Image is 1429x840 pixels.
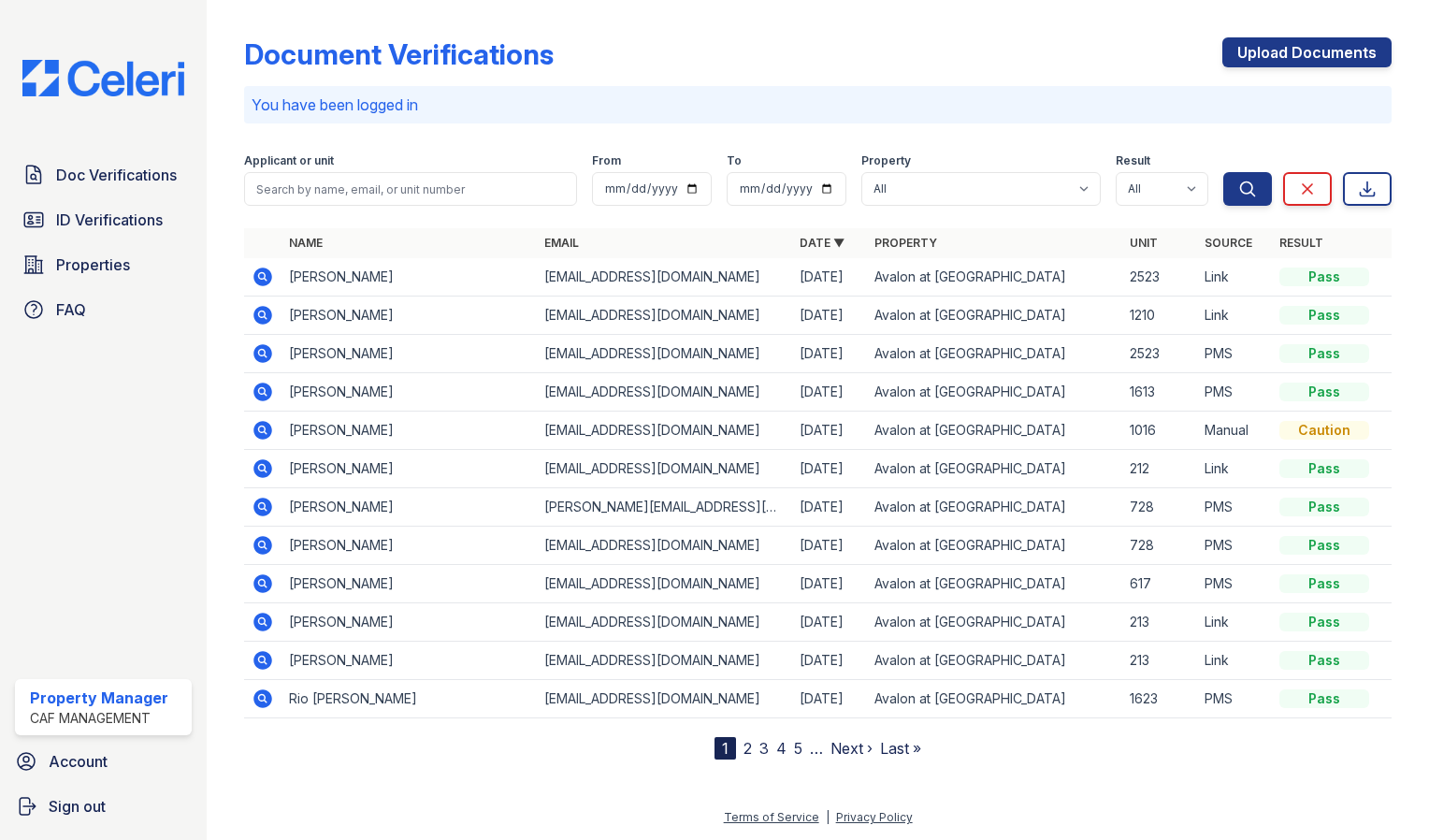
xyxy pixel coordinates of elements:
td: [EMAIL_ADDRESS][DOMAIN_NAME] [537,527,792,565]
td: [PERSON_NAME] [281,297,537,335]
td: [EMAIL_ADDRESS][DOMAIN_NAME] [537,373,792,412]
td: Avalon at [GEOGRAPHIC_DATA] [867,412,1122,450]
a: Doc Verifications [15,156,192,194]
td: [PERSON_NAME] [281,642,537,680]
td: Avalon at [GEOGRAPHIC_DATA] [867,642,1122,680]
td: Avalon at [GEOGRAPHIC_DATA] [867,527,1122,565]
td: PMS [1197,488,1272,527]
td: 2523 [1122,335,1197,373]
td: 213 [1122,603,1197,642]
span: ID Verifications [56,209,163,231]
td: 728 [1122,527,1197,565]
a: Unit [1130,236,1158,250]
div: 1 [714,737,736,760]
span: … [810,737,823,760]
td: Avalon at [GEOGRAPHIC_DATA] [867,335,1122,373]
div: Pass [1279,459,1369,478]
td: [PERSON_NAME][EMAIL_ADDRESS][DOMAIN_NAME] [537,488,792,527]
td: Link [1197,297,1272,335]
td: PMS [1197,565,1272,603]
img: CE_Logo_Blue-a8612792a0a2168367f1c8372b55b34899dd931a85d93a1a3d3e32e68fde9ad4.png [7,60,199,96]
td: Avalon at [GEOGRAPHIC_DATA] [867,565,1122,603]
td: [DATE] [792,527,867,565]
a: Property [874,236,937,250]
a: Upload Documents [1222,37,1392,67]
td: 1016 [1122,412,1197,450]
a: Account [7,743,199,780]
div: Pass [1279,613,1369,631]
td: [DATE] [792,297,867,335]
td: [EMAIL_ADDRESS][DOMAIN_NAME] [537,642,792,680]
td: [DATE] [792,488,867,527]
td: [EMAIL_ADDRESS][DOMAIN_NAME] [537,565,792,603]
a: 5 [794,739,802,758]
a: Email [544,236,579,250]
td: [DATE] [792,603,867,642]
label: From [592,153,621,168]
span: Doc Verifications [56,164,177,186]
a: Last » [880,739,921,758]
div: Document Verifications [244,37,554,71]
input: Search by name, email, or unit number [244,172,577,206]
td: [DATE] [792,565,867,603]
span: Properties [56,253,130,276]
a: ID Verifications [15,201,192,239]
label: Applicant or unit [244,153,334,168]
td: [EMAIL_ADDRESS][DOMAIN_NAME] [537,335,792,373]
a: Date ▼ [800,236,844,250]
td: Avalon at [GEOGRAPHIC_DATA] [867,488,1122,527]
span: Account [49,750,108,773]
div: Pass [1279,268,1369,286]
a: FAQ [15,291,192,328]
div: Property Manager [30,687,168,709]
td: PMS [1197,373,1272,412]
label: Result [1116,153,1150,168]
td: Link [1197,258,1272,297]
td: Link [1197,642,1272,680]
a: Privacy Policy [836,810,913,824]
td: [EMAIL_ADDRESS][DOMAIN_NAME] [537,680,792,718]
td: Avalon at [GEOGRAPHIC_DATA] [867,297,1122,335]
td: Avalon at [GEOGRAPHIC_DATA] [867,603,1122,642]
p: You have been logged in [252,94,1384,116]
div: Pass [1279,306,1369,325]
td: Avalon at [GEOGRAPHIC_DATA] [867,373,1122,412]
td: [PERSON_NAME] [281,373,537,412]
a: 2 [743,739,752,758]
label: Property [861,153,911,168]
td: [PERSON_NAME] [281,258,537,297]
div: Pass [1279,689,1369,708]
a: Properties [15,246,192,283]
td: [DATE] [792,642,867,680]
td: [EMAIL_ADDRESS][DOMAIN_NAME] [537,297,792,335]
a: 3 [759,739,769,758]
td: Rio [PERSON_NAME] [281,680,537,718]
td: [PERSON_NAME] [281,412,537,450]
a: Next › [830,739,873,758]
a: Source [1205,236,1252,250]
span: FAQ [56,298,86,321]
td: Avalon at [GEOGRAPHIC_DATA] [867,680,1122,718]
td: Avalon at [GEOGRAPHIC_DATA] [867,258,1122,297]
td: [DATE] [792,412,867,450]
td: 1623 [1122,680,1197,718]
td: PMS [1197,680,1272,718]
a: Result [1279,236,1323,250]
td: [DATE] [792,680,867,718]
td: Manual [1197,412,1272,450]
td: [PERSON_NAME] [281,527,537,565]
div: Pass [1279,651,1369,670]
span: Sign out [49,795,106,818]
td: 2523 [1122,258,1197,297]
a: Name [289,236,323,250]
td: Link [1197,450,1272,488]
td: [DATE] [792,258,867,297]
div: Pass [1279,383,1369,401]
div: Pass [1279,498,1369,516]
td: [EMAIL_ADDRESS][DOMAIN_NAME] [537,258,792,297]
td: Avalon at [GEOGRAPHIC_DATA] [867,450,1122,488]
div: | [826,810,830,824]
td: 1613 [1122,373,1197,412]
td: [PERSON_NAME] [281,450,537,488]
td: PMS [1197,527,1272,565]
